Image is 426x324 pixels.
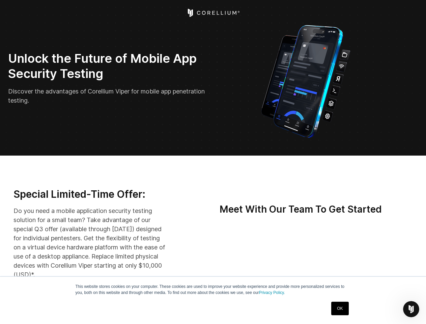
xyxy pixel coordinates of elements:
a: OK [331,302,348,315]
img: Corellium_VIPER_Hero_1_1x [255,22,357,139]
p: This website stores cookies on your computer. These cookies are used to improve your website expe... [76,283,351,296]
h3: Special Limited-Time Offer: [13,188,167,201]
h2: Unlock the Future of Mobile App Security Testing [8,51,208,81]
a: Corellium Home [186,9,240,17]
span: Discover the advantages of Corellium Viper for mobile app penetration testing. [8,88,205,104]
iframe: Intercom live chat [403,301,419,317]
a: Privacy Policy. [259,290,285,295]
strong: Meet With Our Team To Get Started [220,204,382,215]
